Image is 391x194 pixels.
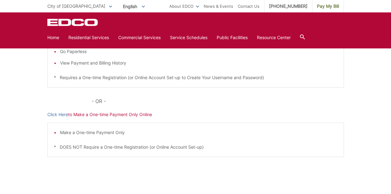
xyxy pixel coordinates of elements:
a: EDCD logo. Return to the homepage. [47,19,99,26]
p: * DOES NOT Require a One-time Registration (or Online Account Set-up) [54,144,337,151]
span: English [118,1,150,11]
span: City of [GEOGRAPHIC_DATA] [47,3,105,9]
p: - OR - [92,97,344,106]
a: Service Schedules [170,34,207,41]
li: View Payment and Billing History [60,60,337,66]
a: About EDCO [169,3,199,10]
a: Residential Services [68,34,109,41]
li: Make a One-time Payment Only [60,129,337,136]
a: Click Here [47,111,68,118]
a: Public Facilities [217,34,248,41]
a: Resource Center [257,34,291,41]
p: to Make a One-time Payment Only Online [47,111,344,118]
a: Commercial Services [118,34,161,41]
p: * Requires a One-time Registration (or Online Account Set-up to Create Your Username and Password) [54,74,337,81]
span: Pay My Bill [317,3,339,10]
li: Go Paperless [60,48,337,55]
a: Contact Us [238,3,259,10]
a: Home [47,34,59,41]
a: News & Events [204,3,233,10]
